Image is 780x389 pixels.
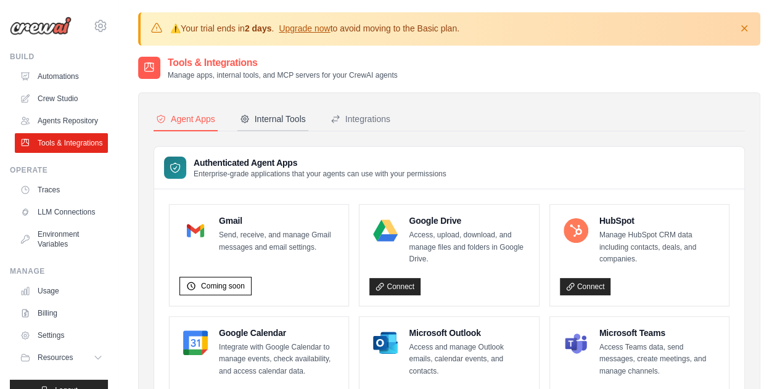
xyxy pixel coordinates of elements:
h4: Microsoft Teams [599,327,719,339]
a: Settings [15,326,108,345]
a: LLM Connections [15,202,108,222]
a: Connect [369,278,421,295]
p: Access Teams data, send messages, create meetings, and manage channels. [599,342,719,378]
h4: Google Calendar [219,327,339,339]
button: Internal Tools [237,108,308,131]
p: Your trial ends in . to avoid moving to the Basic plan. [170,22,459,35]
img: Microsoft Outlook Logo [373,330,398,355]
a: Environment Variables [15,224,108,254]
img: Google Drive Logo [373,218,398,243]
div: Operate [10,165,108,175]
button: Integrations [328,108,393,131]
img: Logo [10,17,72,35]
a: Agents Repository [15,111,108,131]
h4: Microsoft Outlook [409,327,528,339]
p: Access, upload, download, and manage files and folders in Google Drive. [409,229,528,266]
img: Gmail Logo [183,218,208,243]
a: Traces [15,180,108,200]
img: Google Calendar Logo [183,330,208,355]
p: Integrate with Google Calendar to manage events, check availability, and access calendar data. [219,342,339,378]
p: Enterprise-grade applications that your agents can use with your permissions [194,169,446,179]
p: Access and manage Outlook emails, calendar events, and contacts. [409,342,528,378]
a: Billing [15,303,108,323]
h4: HubSpot [599,215,719,227]
div: Manage [10,266,108,276]
h4: Gmail [219,215,339,227]
h3: Authenticated Agent Apps [194,157,446,169]
a: Connect [560,278,611,295]
h4: Google Drive [409,215,528,227]
div: Build [10,52,108,62]
img: HubSpot Logo [564,218,588,243]
button: Agent Apps [154,108,218,131]
p: Manage HubSpot CRM data including contacts, deals, and companies. [599,229,719,266]
p: Send, receive, and manage Gmail messages and email settings. [219,229,339,253]
strong: ⚠️ [170,23,181,33]
div: Agent Apps [156,113,215,125]
img: Microsoft Teams Logo [564,330,588,355]
span: Coming soon [201,281,245,291]
strong: 2 days [245,23,272,33]
span: Resources [38,353,73,362]
button: Resources [15,348,108,367]
a: Usage [15,281,108,301]
h2: Tools & Integrations [168,55,398,70]
a: Automations [15,67,108,86]
a: Tools & Integrations [15,133,108,153]
div: Integrations [330,113,390,125]
p: Manage apps, internal tools, and MCP servers for your CrewAI agents [168,70,398,80]
a: Upgrade now [279,23,330,33]
div: Internal Tools [240,113,306,125]
a: Crew Studio [15,89,108,109]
